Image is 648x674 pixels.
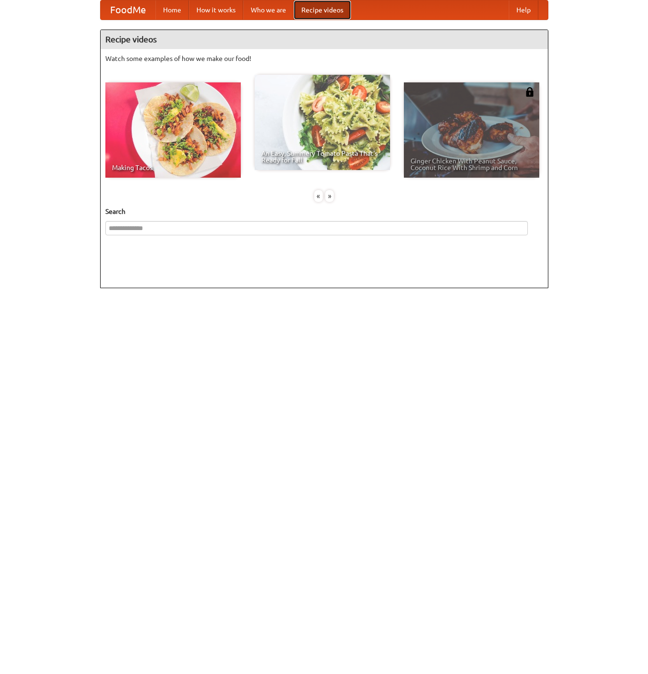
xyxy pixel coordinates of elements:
span: Making Tacos [112,164,234,171]
img: 483408.png [525,87,535,97]
p: Watch some examples of how we make our food! [105,54,543,63]
a: Who we are [243,0,294,20]
h4: Recipe videos [101,30,548,49]
a: Making Tacos [105,82,241,178]
a: How it works [189,0,243,20]
a: Recipe videos [294,0,351,20]
div: » [325,190,334,202]
a: FoodMe [101,0,155,20]
a: Help [509,0,538,20]
a: Home [155,0,189,20]
h5: Search [105,207,543,216]
span: An Easy, Summery Tomato Pasta That's Ready for Fall [261,150,383,163]
a: An Easy, Summery Tomato Pasta That's Ready for Fall [255,75,390,170]
div: « [314,190,323,202]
